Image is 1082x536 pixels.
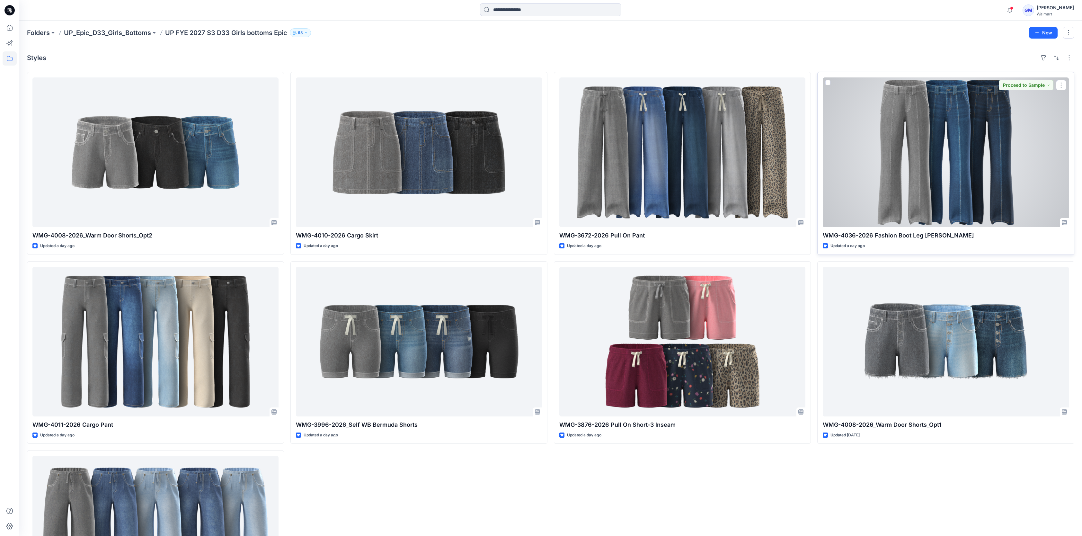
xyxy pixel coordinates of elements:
a: WMG-4011-2026 Cargo Pant [32,267,279,416]
p: WMG-4010-2026 Cargo Skirt [296,231,542,240]
p: Updated [DATE] [830,432,860,439]
a: WMG-3876-2026 Pull On Short-3 Inseam [559,267,805,416]
p: WMG-4008-2026_Warm Door Shorts_Opt1 [823,420,1069,429]
p: WMG-4011-2026 Cargo Pant [32,420,279,429]
p: Updated a day ago [830,243,865,249]
a: WMG-4008-2026_Warm Door Shorts_Opt2 [32,77,279,227]
a: WMG-4036-2026 Fashion Boot Leg Jean [823,77,1069,227]
p: WMG-3672-2026 Pull On Pant [559,231,805,240]
div: GM [1023,4,1034,16]
p: Updated a day ago [567,432,601,439]
p: WMG-3996-2026_Self WB Bermuda Shorts [296,420,542,429]
p: Updated a day ago [304,432,338,439]
p: WMG-3876-2026 Pull On Short-3 Inseam [559,420,805,429]
p: WMG-4008-2026_Warm Door Shorts_Opt2 [32,231,279,240]
button: New [1029,27,1058,39]
p: Updated a day ago [40,432,75,439]
a: Folders [27,28,50,37]
a: WMG-3672-2026 Pull On Pant [559,77,805,227]
p: Updated a day ago [567,243,601,249]
p: Updated a day ago [304,243,338,249]
p: WMG-4036-2026 Fashion Boot Leg [PERSON_NAME] [823,231,1069,240]
a: WMG-4010-2026 Cargo Skirt [296,77,542,227]
div: [PERSON_NAME] [1037,4,1074,12]
p: 63 [298,29,303,36]
a: UP_Epic_D33_Girls_Bottoms [64,28,151,37]
a: WMG-3996-2026_Self WB Bermuda Shorts [296,267,542,416]
div: Walmart [1037,12,1074,16]
p: UP FYE 2027 S3 D33 Girls bottoms Epic [165,28,287,37]
h4: Styles [27,54,46,62]
button: 63 [290,28,311,37]
p: Updated a day ago [40,243,75,249]
a: WMG-4008-2026_Warm Door Shorts_Opt1 [823,267,1069,416]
